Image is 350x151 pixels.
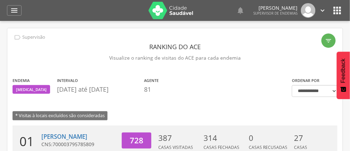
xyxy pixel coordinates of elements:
span: Casas Fechadas [204,144,239,150]
label: Ordenar por [292,78,319,83]
label: Endemia [13,78,30,83]
i:  [332,5,343,16]
a:  [236,3,245,18]
p: 0 [249,133,291,144]
a:  [319,3,327,18]
i:  [14,33,21,41]
span: Supervisor de Endemias [253,11,297,16]
p: Visualize o ranking de visitas do ACE para cada endemia [13,53,337,63]
p: [DATE] até [DATE] [57,85,141,94]
p: 81 [144,85,159,94]
span: Casas Recusadas [249,144,287,150]
p: 387 [158,133,200,144]
label: Intervalo [57,78,78,83]
span: [MEDICAL_DATA] [16,87,47,92]
span: Casas Visitadas [158,144,193,150]
i:  [325,37,332,44]
p: Supervisão [22,35,45,40]
span: 700003795785809 [53,141,94,148]
span: 728 [130,135,143,146]
i:  [10,6,18,15]
i:  [236,6,245,15]
i:  [319,7,327,14]
a: [PERSON_NAME] [41,133,87,141]
p: 314 [204,133,245,144]
p: [PERSON_NAME] [253,6,297,10]
button: Feedback - Mostrar pesquisa [337,52,350,99]
p: CNS: [41,141,117,148]
span: Feedback [340,59,347,83]
p: 27 [294,133,336,144]
label: Agente [144,78,159,83]
header: Ranking do ACE [13,40,337,53]
a:  [7,5,22,16]
span: * Visitas à locais excluídos são consideradas [13,111,108,120]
